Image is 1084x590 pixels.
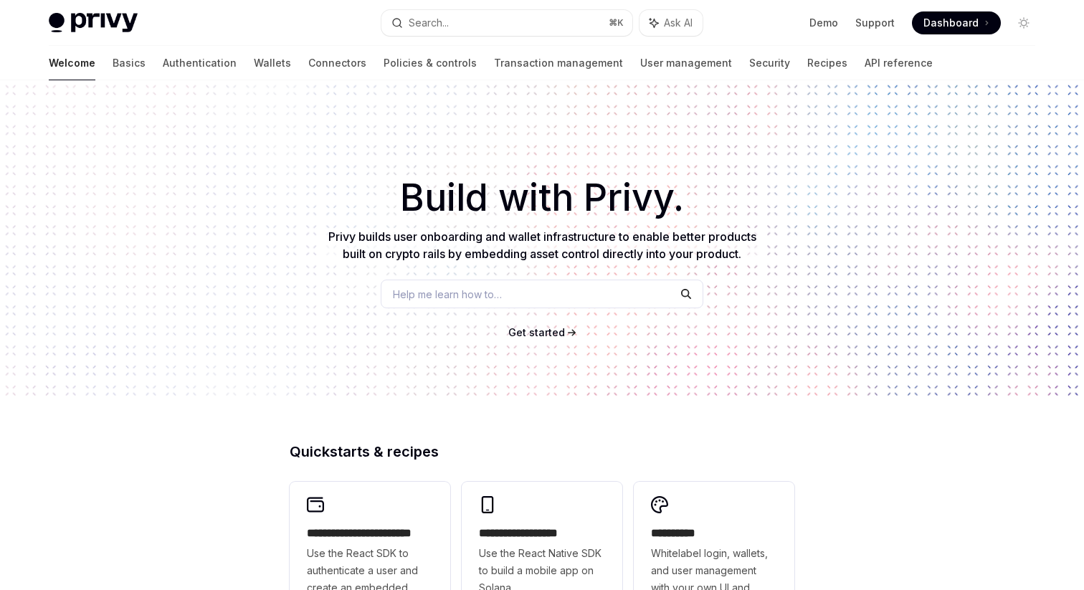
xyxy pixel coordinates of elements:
[163,46,237,80] a: Authentication
[494,46,623,80] a: Transaction management
[809,16,838,30] a: Demo
[912,11,1001,34] a: Dashboard
[1012,11,1035,34] button: Toggle dark mode
[400,185,684,211] span: Build with Privy.
[409,14,449,32] div: Search...
[807,46,847,80] a: Recipes
[640,10,703,36] button: Ask AI
[254,46,291,80] a: Wallets
[508,325,565,340] a: Get started
[328,229,756,261] span: Privy builds user onboarding and wallet infrastructure to enable better products built on crypto ...
[290,444,439,459] span: Quickstarts & recipes
[393,287,502,302] span: Help me learn how to…
[609,17,624,29] span: ⌘ K
[113,46,146,80] a: Basics
[508,326,565,338] span: Get started
[381,10,632,36] button: Search...⌘K
[640,46,732,80] a: User management
[664,16,693,30] span: Ask AI
[49,46,95,80] a: Welcome
[855,16,895,30] a: Support
[308,46,366,80] a: Connectors
[865,46,933,80] a: API reference
[923,16,979,30] span: Dashboard
[49,13,138,33] img: light logo
[749,46,790,80] a: Security
[384,46,477,80] a: Policies & controls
